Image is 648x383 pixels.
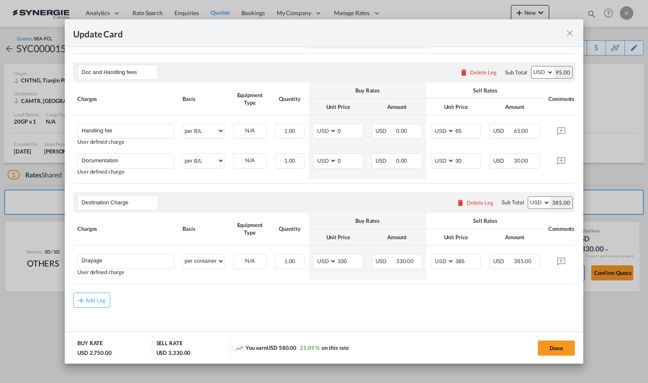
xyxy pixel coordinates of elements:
[284,127,296,134] span: 1.00
[82,196,158,209] input: Leg Name
[502,198,524,206] div: Sub Total
[284,157,296,164] span: 1.00
[493,127,513,134] span: USD
[77,225,174,232] div: Charges
[514,258,532,264] span: 385.00
[77,95,174,103] div: Charges
[85,298,106,303] div: Add Leg
[396,127,407,134] span: 0.00
[431,217,540,225] div: Sell Rates
[183,254,224,268] select: per container
[77,349,112,357] div: USD 2,750.00
[284,258,296,264] span: 1.00
[544,82,578,115] th: Comments
[313,87,422,94] div: Buy Rates
[368,99,426,115] th: Amount
[156,339,182,349] div: SELL RATE
[456,199,493,206] button: Delete Leg
[493,258,513,264] span: USD
[82,124,174,137] input: Charge Name
[267,344,296,351] span: USD 580.00
[460,69,497,76] button: Delete Leg
[233,124,266,137] div: N/A
[376,258,395,264] span: USD
[470,69,497,76] div: Delete Leg
[182,95,225,103] div: Basis
[376,157,395,164] span: USD
[65,19,583,364] md-dialog: Update Card Port ...
[485,229,544,246] th: Amount
[544,213,578,246] th: Comments
[309,99,368,115] th: Unit Price
[73,28,565,38] div: Update Card
[493,157,513,164] span: USD
[235,344,349,353] div: You earn on this rate
[78,254,174,267] md-input-container: Drayage
[396,258,414,264] span: 330.00
[156,349,191,357] div: USD 3,330.00
[183,154,224,167] select: per B/L
[431,87,540,94] div: Sell Rates
[77,339,103,349] div: BUY RATE
[77,269,174,275] div: User defined charge
[376,127,395,134] span: USD
[233,91,267,106] div: Equipment Type
[455,154,481,166] input: 30
[485,99,544,115] th: Amount
[514,127,529,134] span: 65.00
[313,217,422,225] div: Buy Rates
[82,154,174,166] input: Charge Name
[233,254,266,267] div: N/A
[82,254,174,267] input: Charge Name
[337,124,363,137] input: 0
[78,124,174,137] md-input-container: Handling fee
[77,296,85,304] md-icon: icon-plus md-link-fg s20
[337,154,363,166] input: 0
[426,229,485,246] th: Unit Price
[460,68,468,77] md-icon: icon-delete
[550,197,572,209] div: 385.00
[538,341,575,356] button: Done
[455,254,481,267] input: 385
[368,229,426,246] th: Amount
[514,157,529,164] span: 30.00
[82,66,158,79] input: Leg Name
[182,225,225,232] div: Basis
[233,154,266,167] div: N/A
[505,69,527,76] div: Sub Total
[565,28,575,38] md-icon: icon-close fg-AAA8AD m-0 pointer
[426,99,485,115] th: Unit Price
[456,198,465,207] md-icon: icon-delete
[73,293,110,308] button: Add Leg
[78,154,174,166] md-input-container: Documentation
[300,344,320,351] span: 21.09 %
[467,199,493,206] div: Delete Leg
[183,124,224,137] select: per B/L
[77,139,174,145] div: User defined charge
[309,229,368,246] th: Unit Price
[337,254,363,267] input: 330
[275,95,304,103] div: Quantity
[275,225,304,232] div: Quantity
[553,66,572,78] div: 95.00
[396,157,407,164] span: 0.00
[77,169,174,175] div: User defined charge
[233,221,267,236] div: Equipment Type
[455,124,481,137] input: 65
[235,344,243,352] md-icon: icon-trending-up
